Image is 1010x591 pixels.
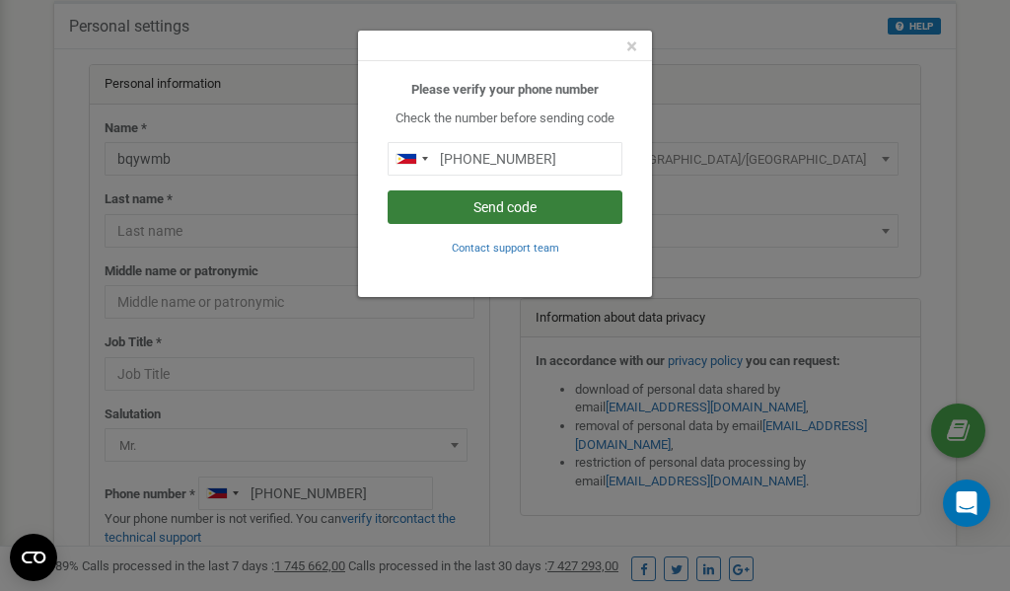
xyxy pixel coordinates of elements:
button: Close [626,37,637,57]
a: Contact support team [452,240,559,255]
span: × [626,35,637,58]
button: Send code [388,190,622,224]
div: Telephone country code [389,143,434,175]
input: 0905 123 4567 [388,142,622,176]
small: Contact support team [452,242,559,255]
p: Check the number before sending code [388,110,622,128]
b: Please verify your phone number [411,82,599,97]
div: Open Intercom Messenger [943,480,990,527]
button: Open CMP widget [10,534,57,581]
